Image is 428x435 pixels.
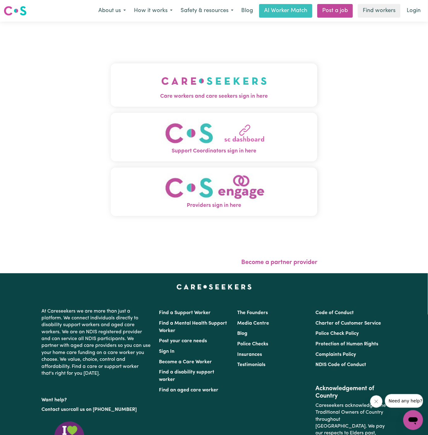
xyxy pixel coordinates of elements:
[111,168,317,216] button: Providers sign in here
[41,305,152,380] p: At Careseekers we are more than just a platform. We connect individuals directly to disability su...
[237,362,265,367] a: Testimonials
[41,404,152,416] p: or
[159,321,227,333] a: Find a Mental Health Support Worker
[316,342,379,347] a: Protection of Human Rights
[177,284,252,289] a: Careseekers home page
[241,259,317,266] a: Become a partner provider
[238,4,257,18] a: Blog
[111,113,317,161] button: Support Coordinators sign in here
[237,342,268,347] a: Police Checks
[237,321,269,326] a: Media Centre
[111,202,317,210] span: Providers sign in here
[259,4,312,18] a: AI Worker Match
[177,4,238,17] button: Safety & resources
[41,407,66,412] a: Contact us
[94,4,130,17] button: About us
[130,4,177,17] button: How it works
[358,4,400,18] a: Find workers
[403,410,423,430] iframe: Button to launch messaging window
[237,310,268,315] a: The Founders
[159,310,211,315] a: Find a Support Worker
[316,321,381,326] a: Charter of Customer Service
[316,385,387,400] h2: Acknowledgement of Country
[159,349,174,354] a: Sign In
[71,407,137,412] a: call us on [PHONE_NUMBER]
[317,4,353,18] a: Post a job
[403,4,424,18] a: Login
[316,331,359,336] a: Police Check Policy
[111,92,317,100] span: Care workers and care seekers sign in here
[41,394,152,403] p: Want help?
[370,395,383,408] iframe: Close message
[385,394,423,408] iframe: Message from company
[237,331,247,336] a: Blog
[159,370,214,382] a: Find a disability support worker
[316,352,356,357] a: Complaints Policy
[316,310,354,315] a: Code of Conduct
[4,5,27,16] img: Careseekers logo
[4,4,27,18] a: Careseekers logo
[159,339,207,343] a: Post your care needs
[316,362,366,367] a: NDIS Code of Conduct
[159,360,212,365] a: Become a Care Worker
[159,388,218,393] a: Find an aged care worker
[111,147,317,155] span: Support Coordinators sign in here
[111,63,317,107] button: Care workers and care seekers sign in here
[237,352,262,357] a: Insurances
